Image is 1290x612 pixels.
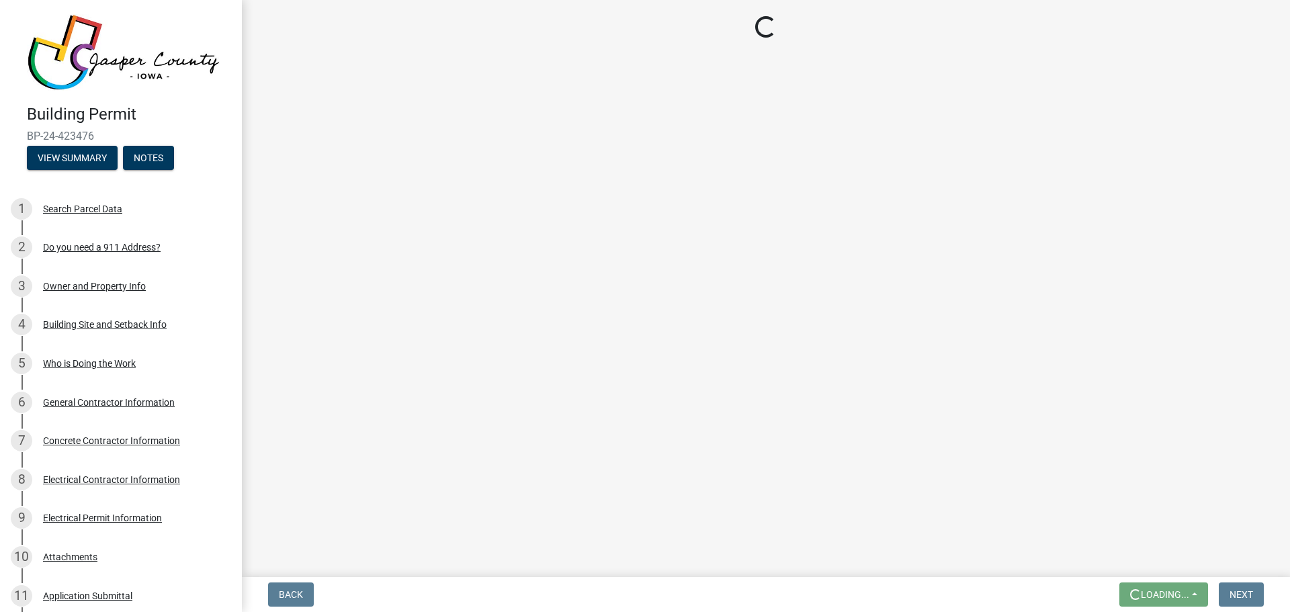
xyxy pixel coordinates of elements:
span: Loading... [1141,589,1189,600]
div: 7 [11,430,32,451]
div: 6 [11,392,32,413]
div: Application Submittal [43,591,132,601]
div: Search Parcel Data [43,204,122,214]
div: General Contractor Information [43,398,175,407]
button: Notes [123,146,174,170]
button: Loading... [1119,582,1208,607]
div: Attachments [43,552,97,562]
div: 8 [11,469,32,490]
div: Owner and Property Info [43,281,146,291]
div: Electrical Contractor Information [43,475,180,484]
div: 2 [11,236,32,258]
button: Next [1219,582,1264,607]
span: BP-24-423476 [27,130,215,142]
div: Building Site and Setback Info [43,320,167,329]
div: 11 [11,585,32,607]
div: 1 [11,198,32,220]
div: 4 [11,314,32,335]
div: 5 [11,353,32,374]
span: Next [1230,589,1253,600]
div: 9 [11,507,32,529]
div: 3 [11,275,32,297]
wm-modal-confirm: Summary [27,153,118,164]
button: View Summary [27,146,118,170]
div: 10 [11,546,32,568]
div: Concrete Contractor Information [43,436,180,445]
span: Back [279,589,303,600]
img: Jasper County, Iowa [27,14,220,91]
div: Who is Doing the Work [43,359,136,368]
button: Back [268,582,314,607]
wm-modal-confirm: Notes [123,153,174,164]
h4: Building Permit [27,105,231,124]
div: Electrical Permit Information [43,513,162,523]
div: Do you need a 911 Address? [43,243,161,252]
